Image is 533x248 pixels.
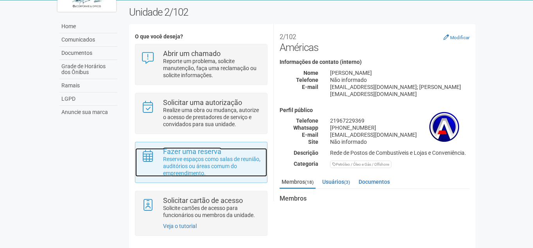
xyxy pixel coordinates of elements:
[425,107,464,147] img: business.png
[141,99,261,128] a: Solicitar uma autorização Realize uma obra ou mudança, autorize o acesso de prestadores de serviç...
[443,34,470,40] a: Modificar
[129,6,476,18] h2: Unidade 2/102
[59,20,117,33] a: Home
[303,70,318,76] strong: Nome
[308,139,318,145] strong: Site
[163,223,197,229] a: Veja o tutorial
[294,150,318,156] strong: Descrição
[59,92,117,106] a: LGPD
[135,34,267,40] h4: O que você deseja?
[305,179,314,185] small: (18)
[59,79,117,92] a: Ramais
[324,131,476,138] div: [EMAIL_ADDRESS][DOMAIN_NAME]
[324,149,476,156] div: Rede de Postos de Combustíveis e Lojas e Conveniência.
[141,148,261,177] a: Fazer uma reserva Reserve espaços como salas de reunião, auditórios ou áreas comum do empreendime...
[163,147,221,156] strong: Fazer uma reserva
[280,59,470,65] h4: Informações de contato (interno)
[59,33,117,47] a: Comunicados
[324,138,476,145] div: Não informado
[141,50,261,79] a: Abrir um chamado Reporte um problema, solicite manutenção, faça uma reclamação ou solicite inform...
[302,84,318,90] strong: E-mail
[357,176,392,188] a: Documentos
[324,83,476,98] div: [EMAIL_ADDRESS][DOMAIN_NAME]; [PERSON_NAME][EMAIL_ADDRESS][DOMAIN_NAME]
[59,60,117,79] a: Grade de Horários dos Ônibus
[280,176,316,189] a: Membros(18)
[296,77,318,83] strong: Telefone
[324,69,476,76] div: [PERSON_NAME]
[163,107,261,128] p: Realize uma obra ou mudança, autorize o acesso de prestadores de serviço e convidados para sua un...
[59,47,117,60] a: Documentos
[302,132,318,138] strong: E-mail
[280,107,470,113] h4: Perfil público
[296,118,318,124] strong: Telefone
[344,179,350,185] small: (3)
[330,161,391,168] div: Petróleo / Óleo e Gás / Offshore
[280,195,470,202] strong: Membros
[141,197,261,219] a: Solicitar cartão de acesso Solicite cartões de acesso para funcionários ou membros da unidade.
[59,106,117,119] a: Anuncie sua marca
[324,117,476,124] div: 21967229369
[293,125,318,131] strong: Whatsapp
[450,35,470,40] small: Modificar
[163,98,242,107] strong: Solicitar uma autorização
[163,58,261,79] p: Reporte um problema, solicite manutenção, faça uma reclamação ou solicite informações.
[280,30,470,53] h2: Américas
[294,161,318,167] strong: Categoria
[324,124,476,131] div: [PHONE_NUMBER]
[324,76,476,83] div: Não informado
[163,205,261,219] p: Solicite cartões de acesso para funcionários ou membros da unidade.
[163,49,221,58] strong: Abrir um chamado
[163,156,261,177] p: Reserve espaços como salas de reunião, auditórios ou áreas comum do empreendimento.
[320,176,352,188] a: Usuários(3)
[280,33,296,41] small: 2/102
[163,196,243,205] strong: Solicitar cartão de acesso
